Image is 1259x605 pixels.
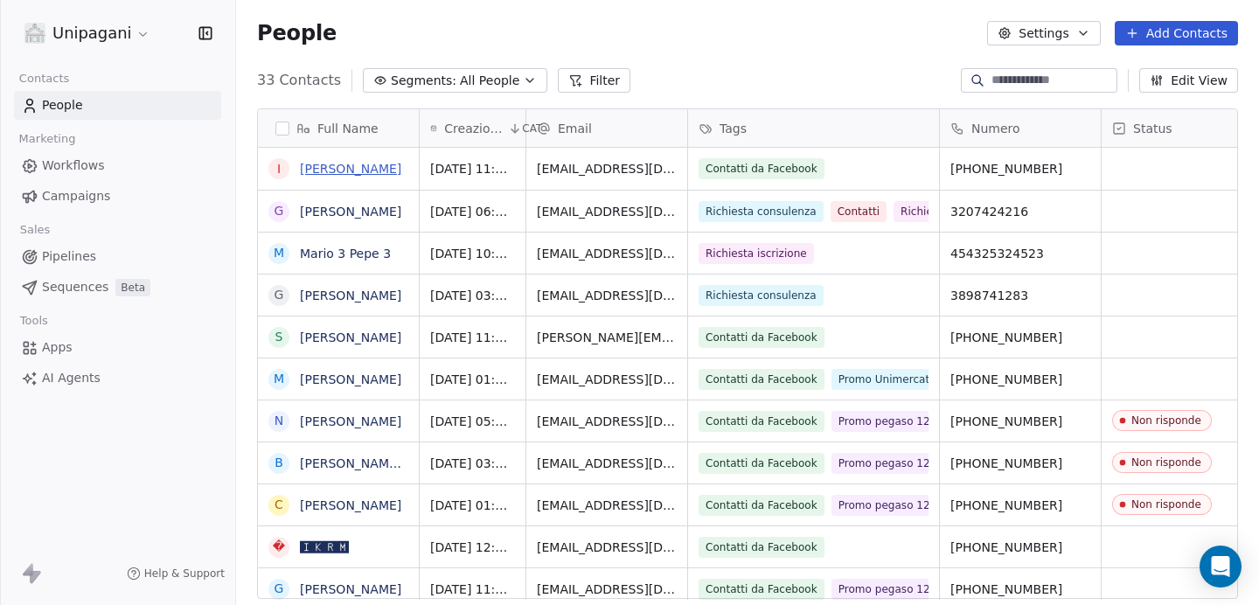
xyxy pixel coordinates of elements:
span: Promo Unimercatorum 125€ [831,369,995,390]
span: Promo pegaso 125€ [831,495,950,516]
div: g [275,202,284,220]
span: [EMAIL_ADDRESS][DOMAIN_NAME] [537,245,677,262]
span: Contatti da Facebook [699,369,824,390]
button: Unipagani [21,18,154,48]
div: C [275,496,283,514]
div: Non risponde [1131,456,1201,469]
span: Pipelines [42,247,96,266]
div: � [273,538,285,556]
span: Contatti da Facebook [699,579,824,600]
span: [EMAIL_ADDRESS][DOMAIN_NAME] [537,455,677,472]
span: AI Agents [42,369,101,387]
span: [EMAIL_ADDRESS][DOMAIN_NAME] [537,371,677,388]
span: [DATE] 06:07 PM [430,203,515,220]
a: [PERSON_NAME] [300,289,401,302]
span: [PHONE_NUMBER] [950,539,1090,556]
span: Contatti da Facebook [699,453,824,474]
span: Email [558,120,592,137]
span: [PHONE_NUMBER] [950,329,1090,346]
span: CAT [522,122,542,136]
span: [EMAIL_ADDRESS][DOMAIN_NAME] [537,203,677,220]
span: All People [460,72,519,90]
a: [PERSON_NAME] [300,414,401,428]
span: [DATE] 03:33 PM [430,287,515,304]
a: [PERSON_NAME] [300,372,401,386]
span: Full Name [317,120,379,137]
span: Richiesta iscrizione [699,243,814,264]
span: [DATE] 11:06 AM [430,160,515,177]
span: Unipagani [52,22,132,45]
span: Contacts [11,66,77,92]
span: [EMAIL_ADDRESS][DOMAIN_NAME] [537,287,677,304]
button: Add Contacts [1115,21,1238,45]
a: AI Agents [14,364,221,393]
span: Tools [12,308,55,334]
span: People [42,96,83,115]
span: [DATE] 11:39 AM [430,581,515,598]
a: SequencesBeta [14,273,221,302]
span: [EMAIL_ADDRESS][DOMAIN_NAME] [537,539,677,556]
span: [PHONE_NUMBER] [950,160,1090,177]
a: [PERSON_NAME] [300,162,401,176]
span: Help & Support [144,567,225,581]
span: Workflows [42,156,105,175]
span: [PHONE_NUMBER] [950,371,1090,388]
a: [PERSON_NAME] [300,330,401,344]
span: Promo pegaso 125€ [831,579,950,600]
div: M [274,244,284,262]
span: Contatti da Facebook [699,327,824,348]
span: [DATE] 11:16 AM [430,329,515,346]
img: logo%20unipagani.png [24,23,45,44]
div: Non risponde [1131,414,1201,427]
span: [DATE] 05:16 PM [430,413,515,430]
div: Open Intercom Messenger [1200,546,1242,588]
span: People [257,20,337,46]
span: Contatti da Facebook [699,158,824,179]
span: [EMAIL_ADDRESS][DOMAIN_NAME] [537,581,677,598]
span: [PHONE_NUMBER] [950,497,1090,514]
div: Non risponde [1131,498,1201,511]
div: I [277,160,281,178]
div: Tags [688,109,939,147]
div: Email [526,109,687,147]
span: [EMAIL_ADDRESS][DOMAIN_NAME] [537,413,677,430]
a: Mario 3 Pepe 3 [300,247,391,261]
div: S [275,328,283,346]
a: Help & Support [127,567,225,581]
a: Pipelines [14,242,221,271]
span: [DATE] 12:16 PM [430,539,515,556]
span: [PERSON_NAME][EMAIL_ADDRESS][PERSON_NAME][DOMAIN_NAME] [537,329,677,346]
span: Creazione contatto [444,120,504,137]
div: grid [258,148,420,600]
span: [PHONE_NUMBER] [950,455,1090,472]
span: [DATE] 10:43 AM [430,245,515,262]
a: Campaigns [14,182,221,211]
a: [PERSON_NAME] [300,205,401,219]
span: Promo pegaso 125€ [831,453,950,474]
a: People [14,91,221,120]
span: Status [1133,120,1172,137]
span: Marketing [11,126,83,152]
span: Segments: [391,72,456,90]
span: [PHONE_NUMBER] [950,581,1090,598]
div: N [275,412,283,430]
a: Apps [14,333,221,362]
div: B [275,454,283,472]
span: [DATE] 01:03 PM [430,497,515,514]
span: Campaigns [42,187,110,205]
a: [PERSON_NAME] [300,582,401,596]
div: G [275,580,284,598]
span: Numero [971,120,1020,137]
span: Richiesta consulenza [699,285,824,306]
span: [EMAIL_ADDRESS][DOMAIN_NAME] [537,160,677,177]
span: [DATE] 01:31 AM [430,371,515,388]
span: Contatti [831,201,887,222]
button: Edit View [1139,68,1238,93]
button: Filter [558,68,630,93]
span: Beta [115,279,150,296]
span: Apps [42,338,73,357]
span: 3207424216 [950,203,1090,220]
button: Settings [987,21,1100,45]
span: [PHONE_NUMBER] [950,413,1090,430]
a: [PERSON_NAME] Lo [300,456,420,470]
